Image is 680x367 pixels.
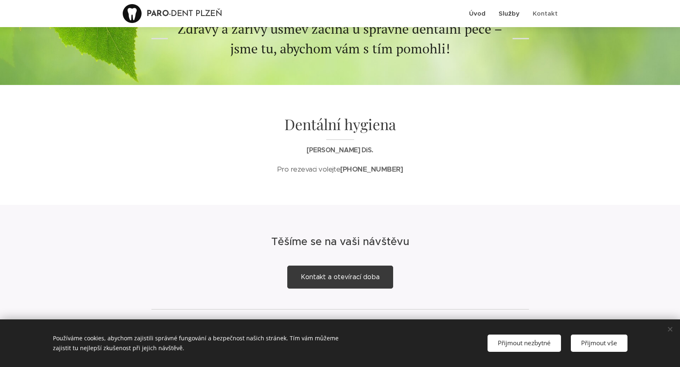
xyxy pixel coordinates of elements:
strong: [PERSON_NAME] DiS. [307,146,373,154]
strong: [PHONE_NUMBER] [340,165,403,174]
p: Pro rezevaci volejte [176,164,504,175]
a: Kontakt a otevírací doba [287,266,393,289]
h2: Těšíme se na vaši návštěvu [176,234,504,248]
h1: Dentální hygiena [176,115,504,140]
span: Přijmout nezbytné [498,339,551,347]
span: Kontakt a otevírací doba [301,273,380,281]
button: Přijmout vše [571,335,627,351]
span: Služby [499,9,520,17]
button: Přijmout nezbytné [488,335,561,351]
div: Používáme cookies, abychom zajistili správné fungování a bezpečnost našich stránek. Tím vám můžem... [53,328,369,359]
ul: Menu [467,3,558,24]
span: Úvod [469,9,485,17]
span: Kontakt [533,9,558,17]
span: Přijmout vše [581,339,617,347]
